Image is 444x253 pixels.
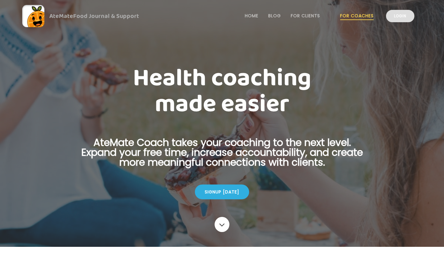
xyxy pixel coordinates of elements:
[268,13,281,18] a: Blog
[386,10,414,22] a: Login
[291,13,320,18] a: For Clients
[340,13,374,18] a: For Coaches
[73,11,139,21] span: Food Journal & Support
[245,13,258,18] a: Home
[44,11,139,21] div: AteMate
[72,138,372,175] p: AteMate Coach takes your coaching to the next level. Expand your free time, increase accountabili...
[22,5,422,27] a: AteMateFood Journal & Support
[72,65,372,117] h1: Health coaching made easier
[195,185,249,199] div: Signup [DATE]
